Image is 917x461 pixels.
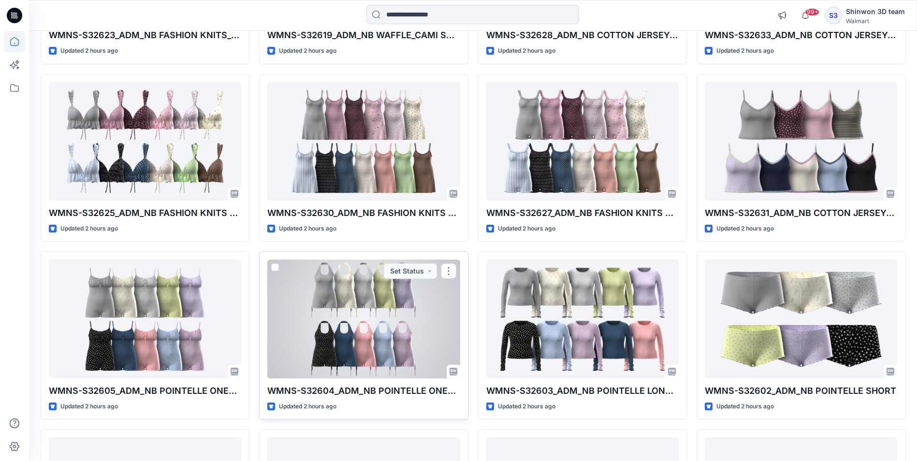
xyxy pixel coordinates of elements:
[267,206,460,220] p: WMNS-S32630_ADM_NB FASHION KNITS SLIP
[49,384,241,398] p: WMNS-S32605_ADM_NB POINTELLE ONESIE (OPT 2)
[267,29,460,42] p: WMNS-S32619_ADM_NB WAFFLE_CAMI SS TEE
[705,206,897,220] p: WMNS-S32631_ADM_NB COTTON JERSEY&LACE_CAMI
[846,6,905,17] div: Shinwon 3D team
[705,384,897,398] p: WMNS-S32602_ADM_NB POINTELLE SHORT
[705,29,897,42] p: WMNS-S32633_ADM_NB COTTON JERSEY&LACE SHORT
[486,206,679,220] p: WMNS-S32627_ADM_NB FASHION KNITS ROMPER
[486,259,679,378] a: WMNS-S32603_ADM_NB POINTELLE LONG SLEEVE TOP
[486,82,679,201] a: WMNS-S32627_ADM_NB FASHION KNITS ROMPER
[49,259,241,378] a: WMNS-S32605_ADM_NB POINTELLE ONESIE (OPT 2)
[279,46,336,56] p: Updated 2 hours ago
[716,224,774,234] p: Updated 2 hours ago
[267,259,460,378] a: WMNS-S32604_ADM_NB POINTELLE ONESIE (OPT 1)
[716,46,774,56] p: Updated 2 hours ago
[49,206,241,220] p: WMNS-S32625_ADM_NB FASHION KNITS BRALETTE
[60,46,118,56] p: Updated 2 hours ago
[486,384,679,398] p: WMNS-S32603_ADM_NB POINTELLE LONG SLEEVE TOP
[705,82,897,201] a: WMNS-S32631_ADM_NB COTTON JERSEY&LACE_CAMI
[49,82,241,201] a: WMNS-S32625_ADM_NB FASHION KNITS BRALETTE
[498,402,555,412] p: Updated 2 hours ago
[825,7,842,24] div: S3
[805,8,819,16] span: 99+
[498,224,555,234] p: Updated 2 hours ago
[60,224,118,234] p: Updated 2 hours ago
[498,46,555,56] p: Updated 2 hours ago
[705,259,897,378] a: WMNS-S32602_ADM_NB POINTELLE SHORT
[49,29,241,42] p: WMNS-S32623_ADM_NB FASHION KNITS_SHORTS
[846,17,905,25] div: Walmart
[267,82,460,201] a: WMNS-S32630_ADM_NB FASHION KNITS SLIP
[60,402,118,412] p: Updated 2 hours ago
[716,402,774,412] p: Updated 2 hours ago
[279,402,336,412] p: Updated 2 hours ago
[279,224,336,234] p: Updated 2 hours ago
[486,29,679,42] p: WMNS-S32628_ADM_NB COTTON JERSEY&LACE ONSIE
[267,384,460,398] p: WMNS-S32604_ADM_NB POINTELLE ONESIE (OPT 1)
